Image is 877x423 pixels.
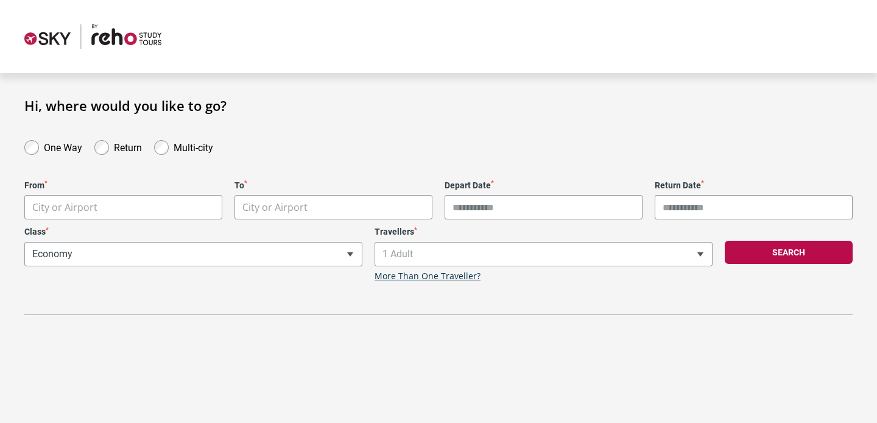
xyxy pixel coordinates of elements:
span: City or Airport [24,195,222,219]
label: Depart Date [445,180,643,191]
label: Travellers [375,227,713,237]
span: Economy [25,243,362,266]
label: Multi-city [174,139,213,154]
label: To [234,180,432,191]
a: More Than One Traveller? [375,271,481,282]
label: Return [114,139,142,154]
span: City or Airport [25,196,222,219]
span: Economy [24,242,362,266]
span: City or Airport [235,196,432,219]
span: 1 Adult [375,243,712,266]
span: City or Airport [242,201,308,214]
label: From [24,180,222,191]
span: 1 Adult [375,242,713,266]
span: City or Airport [234,195,432,219]
button: Search [725,241,853,264]
label: One Way [44,139,82,154]
label: Return Date [655,180,853,191]
h1: Hi, where would you like to go? [24,98,853,113]
label: Class [24,227,362,237]
span: City or Airport [32,201,97,214]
